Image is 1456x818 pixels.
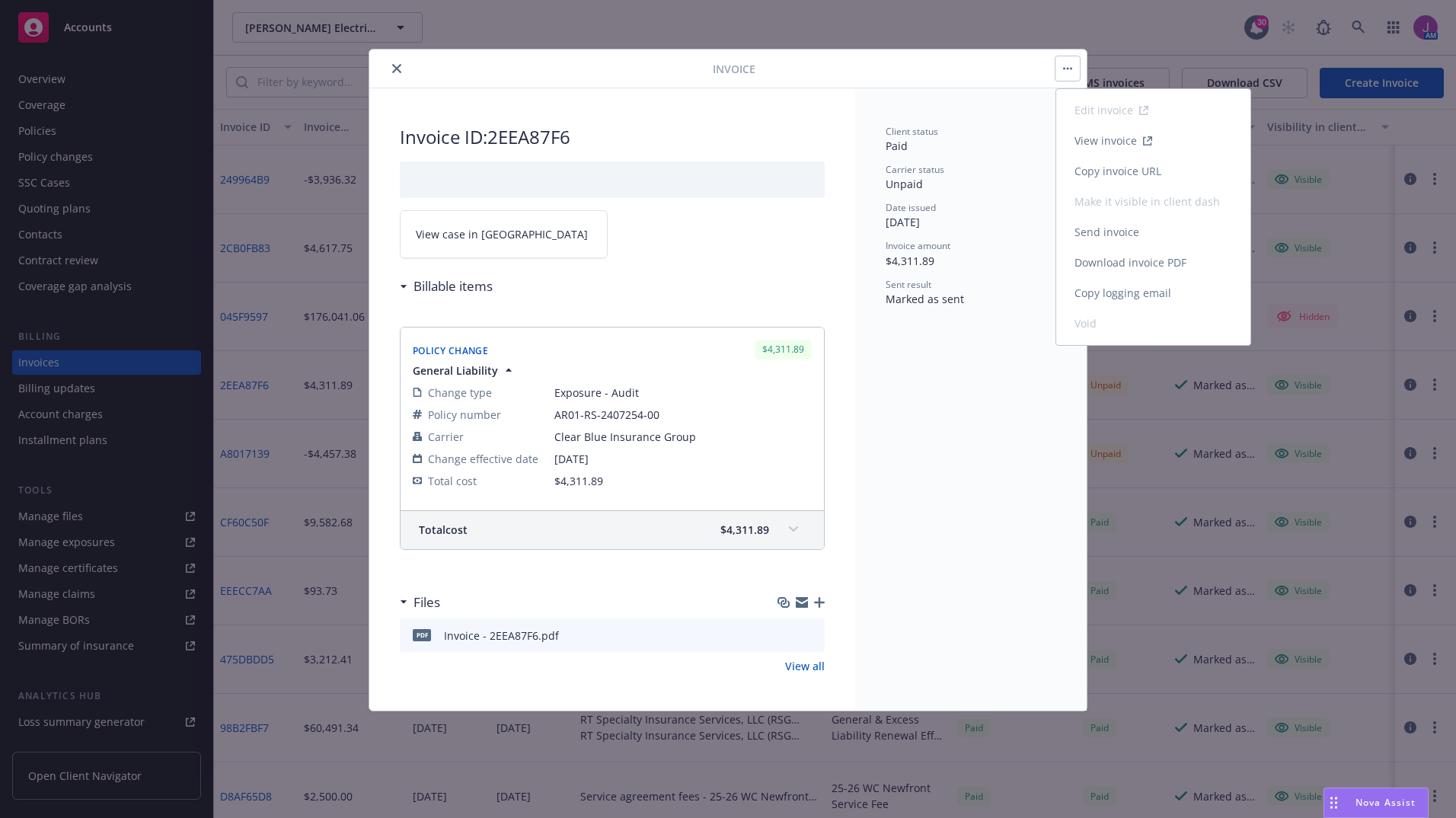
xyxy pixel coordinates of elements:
[886,125,938,138] span: Client status
[401,511,824,549] div: Totalcost$4,311.89
[554,429,812,445] span: Clear Blue Insurance Group
[413,593,440,612] h3: Files
[713,61,755,77] span: Invoice
[413,363,516,379] button: General Liability
[428,429,464,445] span: Carrier
[554,451,812,467] span: [DATE]
[400,210,608,258] a: View case in [GEOGRAPHIC_DATA]
[400,593,440,612] div: Files
[428,407,501,423] span: Policy number
[413,363,498,379] span: General Liability
[1323,788,1429,818] button: Nova Assist
[413,276,493,296] h3: Billable items
[886,177,923,191] span: Unpaid
[416,226,588,242] span: View case in [GEOGRAPHIC_DATA]
[805,628,819,644] button: preview file
[785,658,825,674] a: View all
[720,522,769,538] span: $4,311.89
[413,344,488,357] span: Policy Change
[428,451,538,467] span: Change effective date
[886,139,908,153] span: Paid
[413,629,431,641] span: pdf
[755,340,812,359] div: $4,311.89
[400,125,825,149] h2: Invoice ID: 2EEA87F6
[886,201,936,214] span: Date issued
[886,215,920,229] span: [DATE]
[781,628,793,644] button: download file
[886,278,931,291] span: Sent result
[554,474,603,488] span: $4,311.89
[886,254,934,268] span: $4,311.89
[400,276,493,296] div: Billable items
[388,59,406,78] button: close
[428,385,492,401] span: Change type
[886,292,964,306] span: Marked as sent
[1355,796,1416,809] span: Nova Assist
[886,163,944,176] span: Carrier status
[428,473,477,489] span: Total cost
[554,407,812,423] span: AR01-RS-2407254-00
[1324,788,1343,817] div: Drag to move
[444,628,559,644] div: Invoice - 2EEA87F6.pdf
[419,522,468,538] span: Total cost
[886,239,950,252] span: Invoice amount
[554,385,812,401] span: Exposure - Audit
